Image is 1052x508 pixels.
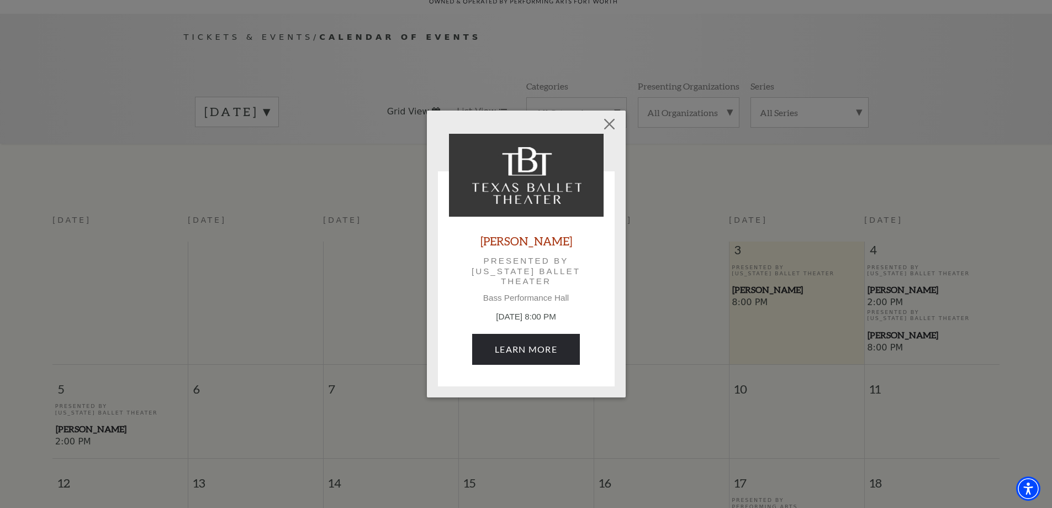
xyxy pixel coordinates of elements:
p: [DATE] 8:00 PM [449,311,604,323]
p: Presented by [US_STATE] Ballet Theater [464,256,588,286]
p: Bass Performance Hall [449,293,604,303]
button: Close [599,113,620,134]
a: October 3, 8:00 PM Learn More [472,334,580,365]
div: Accessibility Menu [1016,476,1040,501]
a: [PERSON_NAME] [480,233,572,248]
img: Peter Pan [449,134,604,217]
